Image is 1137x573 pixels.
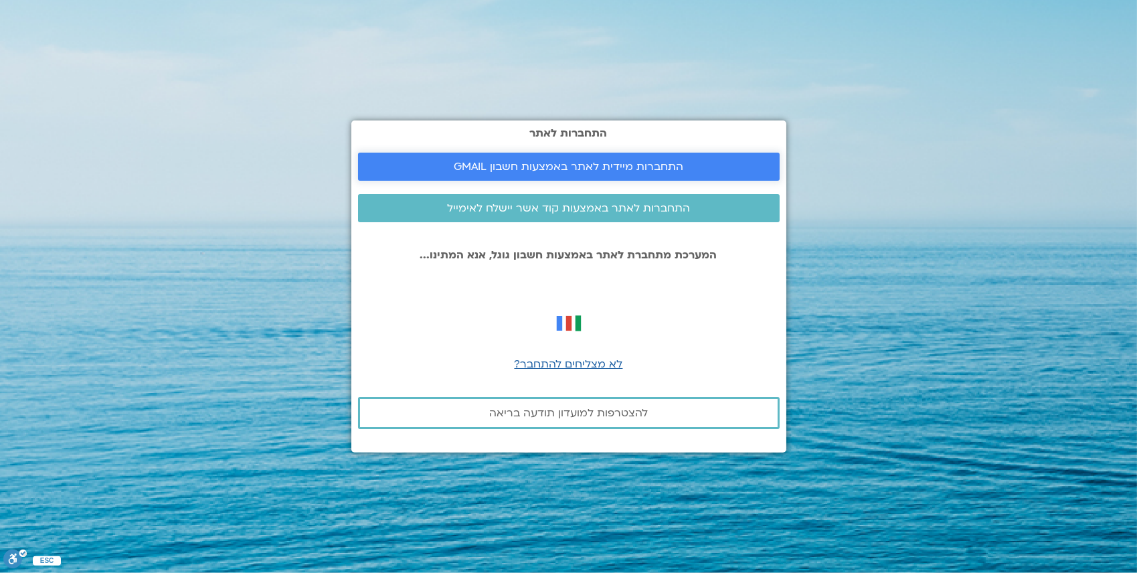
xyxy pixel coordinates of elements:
a: התחברות לאתר באמצעות קוד אשר יישלח לאימייל [358,194,780,222]
span: התחברות מיידית לאתר באמצעות חשבון GMAIL [454,161,683,173]
a: להצטרפות למועדון תודעה בריאה [358,397,780,429]
span: להצטרפות למועדון תודעה בריאה [489,407,648,419]
h2: התחברות לאתר [358,127,780,139]
p: המערכת מתחברת לאתר באמצעות חשבון גוגל, אנא המתינו... [358,249,780,261]
span: התחברות לאתר באמצעות קוד אשר יישלח לאימייל [447,202,690,214]
a: התחברות מיידית לאתר באמצעות חשבון GMAIL [358,153,780,181]
a: לא מצליחים להתחבר? [515,357,623,372]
